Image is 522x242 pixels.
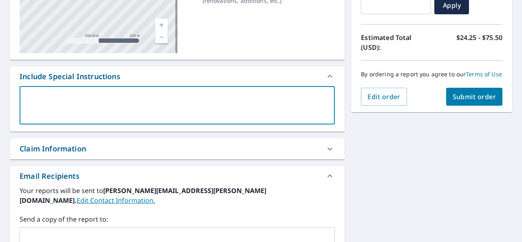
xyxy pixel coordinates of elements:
label: Your reports will be sent to [20,186,335,205]
a: Current Level 17, Zoom Out [155,31,168,43]
span: Edit order [367,92,400,101]
p: By ordering a report you agree to our [361,71,502,78]
span: Apply [441,1,462,10]
b: [PERSON_NAME][EMAIL_ADDRESS][PERSON_NAME][DOMAIN_NAME]. [20,186,266,205]
a: Terms of Use [466,70,502,78]
div: Claim Information [20,143,86,154]
button: Submit order [446,88,503,106]
span: Submit order [453,92,496,101]
p: Estimated Total (USD): [361,33,431,52]
p: $24.25 - $75.50 [456,33,502,52]
div: Claim Information [10,138,345,159]
label: Send a copy of the report to: [20,214,335,224]
div: Include Special Instructions [10,67,345,86]
div: Email Recipients [10,166,345,186]
button: Edit order [361,88,407,106]
a: Current Level 17, Zoom In [155,19,168,31]
div: Include Special Instructions [20,71,120,82]
div: Email Recipients [20,171,80,182]
a: EditContactInfo [77,196,155,205]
